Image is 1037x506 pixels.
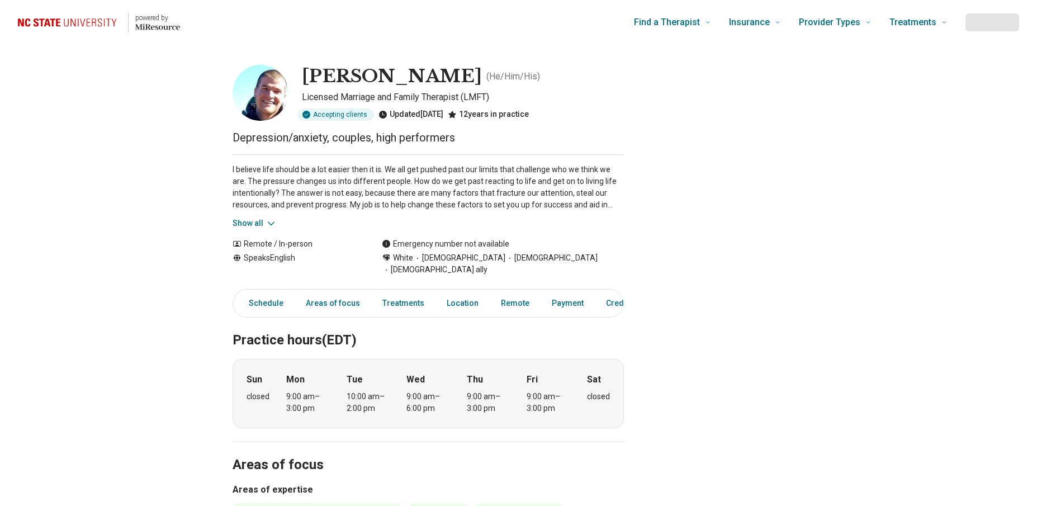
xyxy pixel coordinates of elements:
[286,373,305,386] strong: Mon
[486,70,540,83] p: ( He/Him/His )
[299,292,367,315] a: Areas of focus
[233,304,624,350] h2: Practice hours (EDT)
[413,252,505,264] span: [DEMOGRAPHIC_DATA]
[382,264,487,276] span: [DEMOGRAPHIC_DATA] ally
[527,373,538,386] strong: Fri
[376,292,431,315] a: Treatments
[587,391,610,403] div: closed
[599,292,655,315] a: Credentials
[889,15,936,30] span: Treatments
[799,15,860,30] span: Provider Types
[505,252,598,264] span: [DEMOGRAPHIC_DATA]
[247,391,269,403] div: closed
[233,130,624,145] p: Depression/anxiety, couples, high performers
[233,359,624,428] div: When does the program meet?
[233,252,359,276] div: Speaks English
[286,391,329,414] div: 9:00 am – 3:00 pm
[135,13,180,22] p: powered by
[297,108,374,121] div: Accepting clients
[378,108,443,121] div: Updated [DATE]
[233,483,624,496] h3: Areas of expertise
[302,65,482,88] h1: [PERSON_NAME]
[233,217,277,229] button: Show all
[382,238,509,250] div: Emergency number not available
[467,391,510,414] div: 9:00 am – 3:00 pm
[233,238,359,250] div: Remote / In-person
[545,292,590,315] a: Payment
[440,292,485,315] a: Location
[233,164,624,211] p: I believe life should be a lot easier then it is. We all get pushed past our limits that challeng...
[467,373,483,386] strong: Thu
[347,391,390,414] div: 10:00 am – 2:00 pm
[406,391,449,414] div: 9:00 am – 6:00 pm
[233,65,288,121] img: Mark Bertelsen, Licensed Marriage and Family Therapist (LMFT)
[302,91,624,104] p: Licensed Marriage and Family Therapist (LMFT)
[18,4,180,40] a: Home page
[527,391,570,414] div: 9:00 am – 3:00 pm
[347,373,363,386] strong: Tue
[233,429,624,475] h2: Areas of focus
[587,373,601,386] strong: Sat
[393,252,413,264] span: White
[634,15,700,30] span: Find a Therapist
[235,292,290,315] a: Schedule
[448,108,529,121] div: 12 years in practice
[247,373,262,386] strong: Sun
[494,292,536,315] a: Remote
[729,15,770,30] span: Insurance
[406,373,425,386] strong: Wed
